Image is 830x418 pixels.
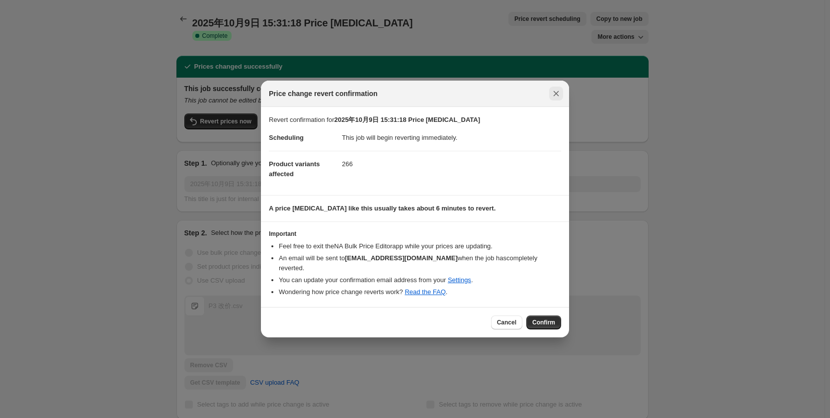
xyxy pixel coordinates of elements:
span: Price change revert confirmation [269,89,378,99]
li: Feel free to exit the NA Bulk Price Editor app while your prices are updating. [279,241,561,251]
span: Product variants affected [269,160,320,178]
span: Scheduling [269,134,304,141]
span: Cancel [497,318,516,326]
a: Settings [448,276,471,284]
li: Wondering how price change reverts work? . [279,287,561,297]
dd: 266 [342,151,561,177]
h3: Important [269,230,561,238]
p: Revert confirmation for [269,115,561,125]
b: 2025年10月9日 15:31:18 Price [MEDICAL_DATA] [334,116,481,123]
button: Cancel [491,315,522,329]
dd: This job will begin reverting immediately. [342,125,561,151]
li: An email will be sent to when the job has completely reverted . [279,253,561,273]
a: Read the FAQ [405,288,445,296]
b: [EMAIL_ADDRESS][DOMAIN_NAME] [345,254,458,262]
span: Confirm [532,318,555,326]
button: Close [549,87,563,101]
li: You can update your confirmation email address from your . [279,275,561,285]
b: A price [MEDICAL_DATA] like this usually takes about 6 minutes to revert. [269,205,496,212]
button: Confirm [526,315,561,329]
